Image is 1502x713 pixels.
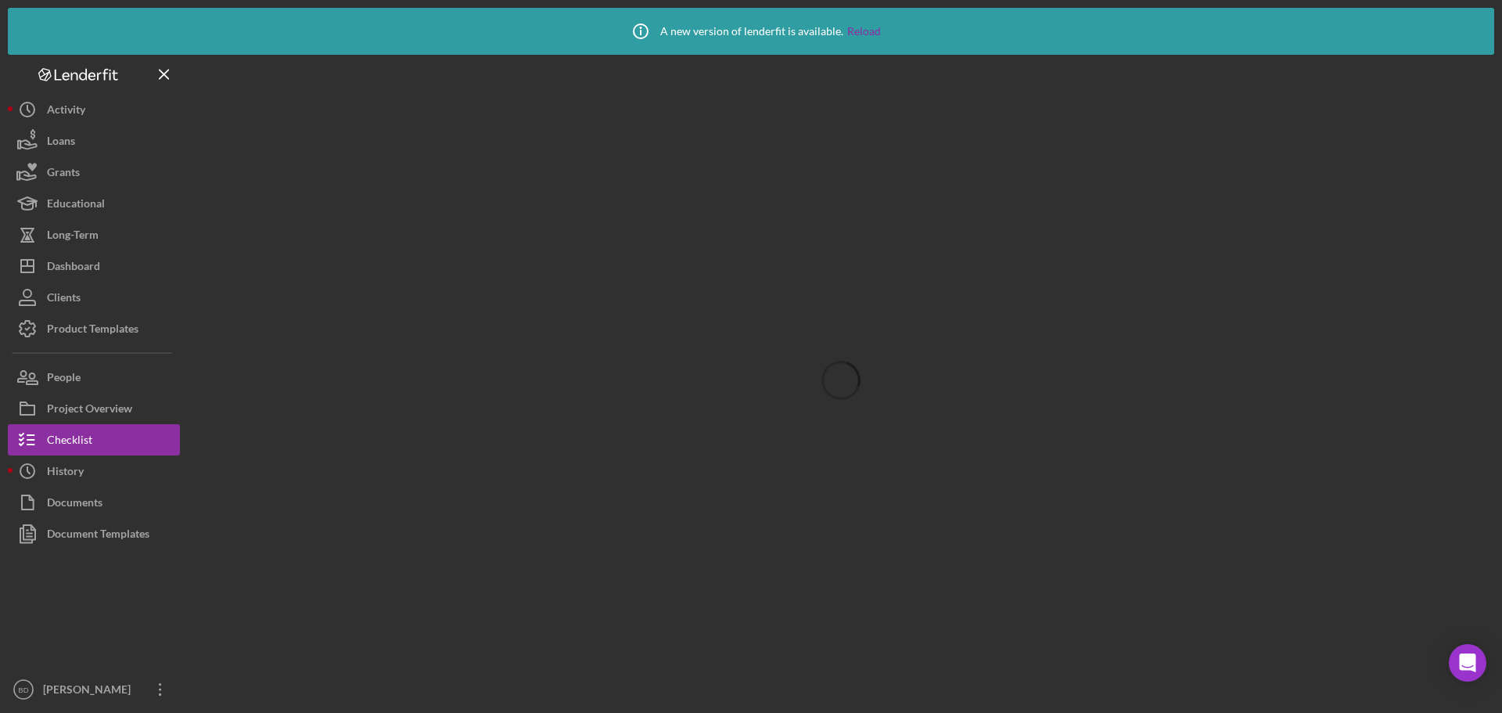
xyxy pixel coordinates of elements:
[47,219,99,254] div: Long-Term
[621,12,881,51] div: A new version of lenderfit is available.
[47,487,102,522] div: Documents
[47,456,84,491] div: History
[8,393,180,424] button: Project Overview
[47,393,132,428] div: Project Overview
[8,250,180,282] button: Dashboard
[8,125,180,157] button: Loans
[8,674,180,705] button: BD[PERSON_NAME]
[39,674,141,709] div: [PERSON_NAME]
[47,250,100,286] div: Dashboard
[1449,644,1486,682] div: Open Intercom Messenger
[8,424,180,456] button: Checklist
[8,188,180,219] button: Educational
[8,518,180,549] button: Document Templates
[847,25,881,38] a: Reload
[47,157,80,192] div: Grants
[47,313,138,348] div: Product Templates
[47,518,149,553] div: Document Templates
[8,157,180,188] button: Grants
[8,94,180,125] button: Activity
[47,282,81,317] div: Clients
[8,362,180,393] button: People
[8,313,180,344] button: Product Templates
[8,456,180,487] button: History
[47,362,81,397] div: People
[8,487,180,518] button: Documents
[47,94,85,129] div: Activity
[18,686,28,694] text: BD
[8,219,180,250] button: Long-Term
[47,125,75,160] div: Loans
[8,282,180,313] button: Clients
[47,424,92,459] div: Checklist
[47,188,105,223] div: Educational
